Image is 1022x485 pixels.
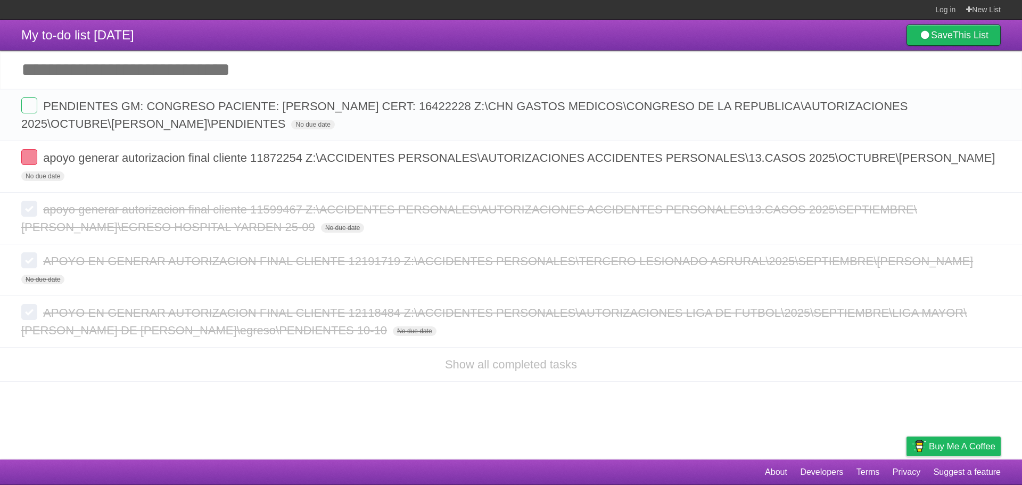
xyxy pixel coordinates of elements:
label: Done [21,97,37,113]
a: Show all completed tasks [445,358,577,371]
span: No due date [21,275,64,284]
span: No due date [393,326,436,336]
label: Done [21,252,37,268]
label: Done [21,149,37,165]
span: PENDIENTES GM: CONGRESO PACIENTE: [PERSON_NAME] CERT: 16422228 Z:\CHN GASTOS MEDICOS\CONGRESO DE ... [21,100,908,130]
span: Buy me a coffee [929,437,995,456]
span: No due date [321,223,364,233]
span: APOYO EN GENERAR AUTORIZACION FINAL CLIENTE 12118484 Z:\ACCIDENTES PERSONALES\AUTORIZACIONES LIGA... [21,306,967,337]
label: Done [21,201,37,217]
span: No due date [21,171,64,181]
a: Terms [856,462,880,482]
span: apoyo generar autorizacion final cliente 11872254 Z:\ACCIDENTES PERSONALES\AUTORIZACIONES ACCIDEN... [43,151,998,165]
span: apoyo generar autorizacion final cliente 11599467 Z:\ACCIDENTES PERSONALES\AUTORIZACIONES ACCIDEN... [21,203,917,234]
b: This List [953,30,988,40]
span: No due date [291,120,334,129]
a: About [765,462,787,482]
label: Done [21,304,37,320]
a: SaveThis List [906,24,1001,46]
span: My to-do list [DATE] [21,28,134,42]
a: Suggest a feature [934,462,1001,482]
a: Buy me a coffee [906,437,1001,456]
img: Buy me a coffee [912,437,926,455]
span: APOYO EN GENERAR AUTORIZACION FINAL CLIENTE 12191719 Z:\ACCIDENTES PERSONALES\TERCERO LESIONADO A... [43,254,976,268]
a: Developers [800,462,843,482]
a: Privacy [893,462,920,482]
